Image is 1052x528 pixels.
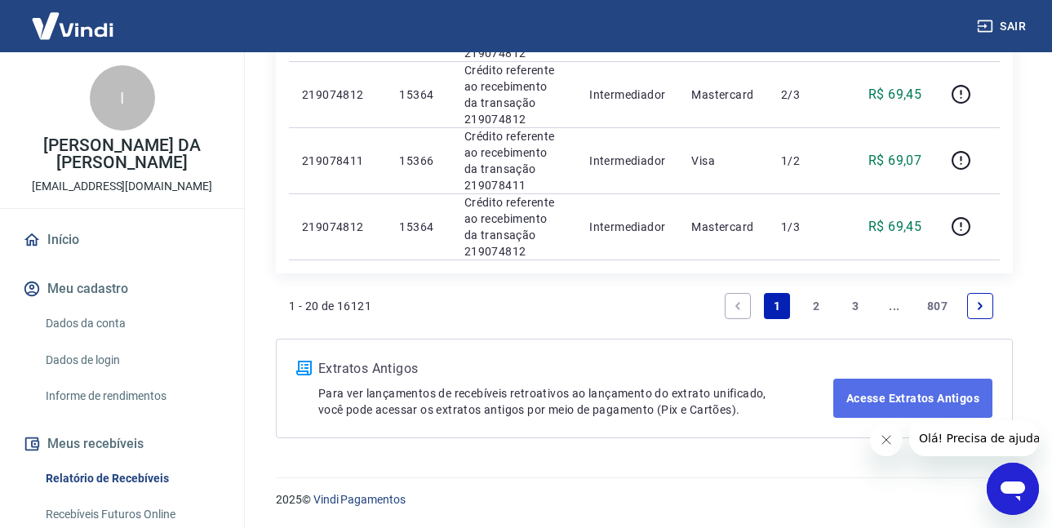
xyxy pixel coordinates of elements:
[39,462,224,495] a: Relatório de Recebíveis
[39,379,224,413] a: Informe de rendimentos
[833,379,992,418] a: Acesse Extratos Antigos
[691,87,755,103] p: Mastercard
[20,426,224,462] button: Meus recebíveis
[868,217,921,237] p: R$ 69,45
[691,219,755,235] p: Mastercard
[399,153,437,169] p: 15366
[399,87,437,103] p: 15364
[318,385,833,418] p: Para ver lançamentos de recebíveis retroativos ao lançamento do extrato unificado, você pode aces...
[302,87,373,103] p: 219074812
[974,11,1032,42] button: Sair
[764,293,790,319] a: Page 1 is your current page
[39,307,224,340] a: Dados da conta
[718,286,1000,326] ul: Pagination
[842,293,868,319] a: Page 3
[302,219,373,235] p: 219074812
[464,128,563,193] p: Crédito referente ao recebimento da transação 219078411
[318,359,833,379] p: Extratos Antigos
[909,420,1039,456] iframe: Mensagem da empresa
[464,62,563,127] p: Crédito referente ao recebimento da transação 219074812
[302,153,373,169] p: 219078411
[987,463,1039,515] iframe: Botão para abrir a janela de mensagens
[296,361,312,375] img: ícone
[967,293,993,319] a: Next page
[13,137,231,171] p: [PERSON_NAME] DA [PERSON_NAME]
[589,153,665,169] p: Intermediador
[289,298,371,314] p: 1 - 20 de 16121
[781,153,829,169] p: 1/2
[464,194,563,260] p: Crédito referente ao recebimento da transação 219074812
[870,424,903,456] iframe: Fechar mensagem
[589,87,665,103] p: Intermediador
[90,65,155,131] div: I
[20,1,126,51] img: Vindi
[803,293,829,319] a: Page 2
[32,178,212,195] p: [EMAIL_ADDRESS][DOMAIN_NAME]
[20,271,224,307] button: Meu cadastro
[725,293,751,319] a: Previous page
[868,151,921,171] p: R$ 69,07
[276,491,1013,508] p: 2025 ©
[39,344,224,377] a: Dados de login
[10,11,137,24] span: Olá! Precisa de ajuda?
[313,493,406,506] a: Vindi Pagamentos
[399,219,437,235] p: 15364
[20,222,224,258] a: Início
[881,293,908,319] a: Jump forward
[868,85,921,104] p: R$ 69,45
[589,219,665,235] p: Intermediador
[781,87,829,103] p: 2/3
[691,153,755,169] p: Visa
[921,293,954,319] a: Page 807
[781,219,829,235] p: 1/3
